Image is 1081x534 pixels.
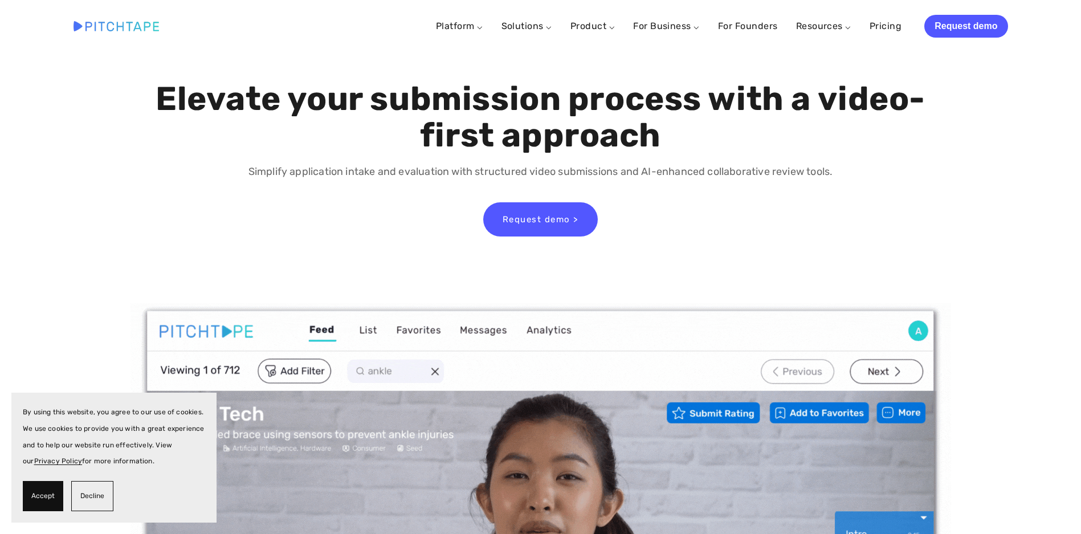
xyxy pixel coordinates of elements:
img: Pitchtape | Video Submission Management Software [74,21,159,31]
a: For Founders [718,16,778,36]
a: Platform ⌵ [436,21,483,31]
button: Accept [23,481,63,511]
span: Decline [80,488,104,504]
a: Pricing [870,16,901,36]
a: Product ⌵ [570,21,615,31]
a: Privacy Policy [34,457,83,465]
button: Decline [71,481,113,511]
a: Resources ⌵ [796,21,851,31]
a: For Business ⌵ [633,21,700,31]
p: By using this website, you agree to our use of cookies. We use cookies to provide you with a grea... [23,404,205,470]
a: Request demo [924,15,1007,38]
a: Solutions ⌵ [501,21,552,31]
iframe: Chat Widget [1024,479,1081,534]
a: Request demo > [483,202,598,237]
section: Cookie banner [11,393,217,523]
p: Simplify application intake and evaluation with structured video submissions and AI-enhanced coll... [153,164,928,180]
h1: Elevate your submission process with a video-first approach [153,81,928,154]
span: Accept [31,488,55,504]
